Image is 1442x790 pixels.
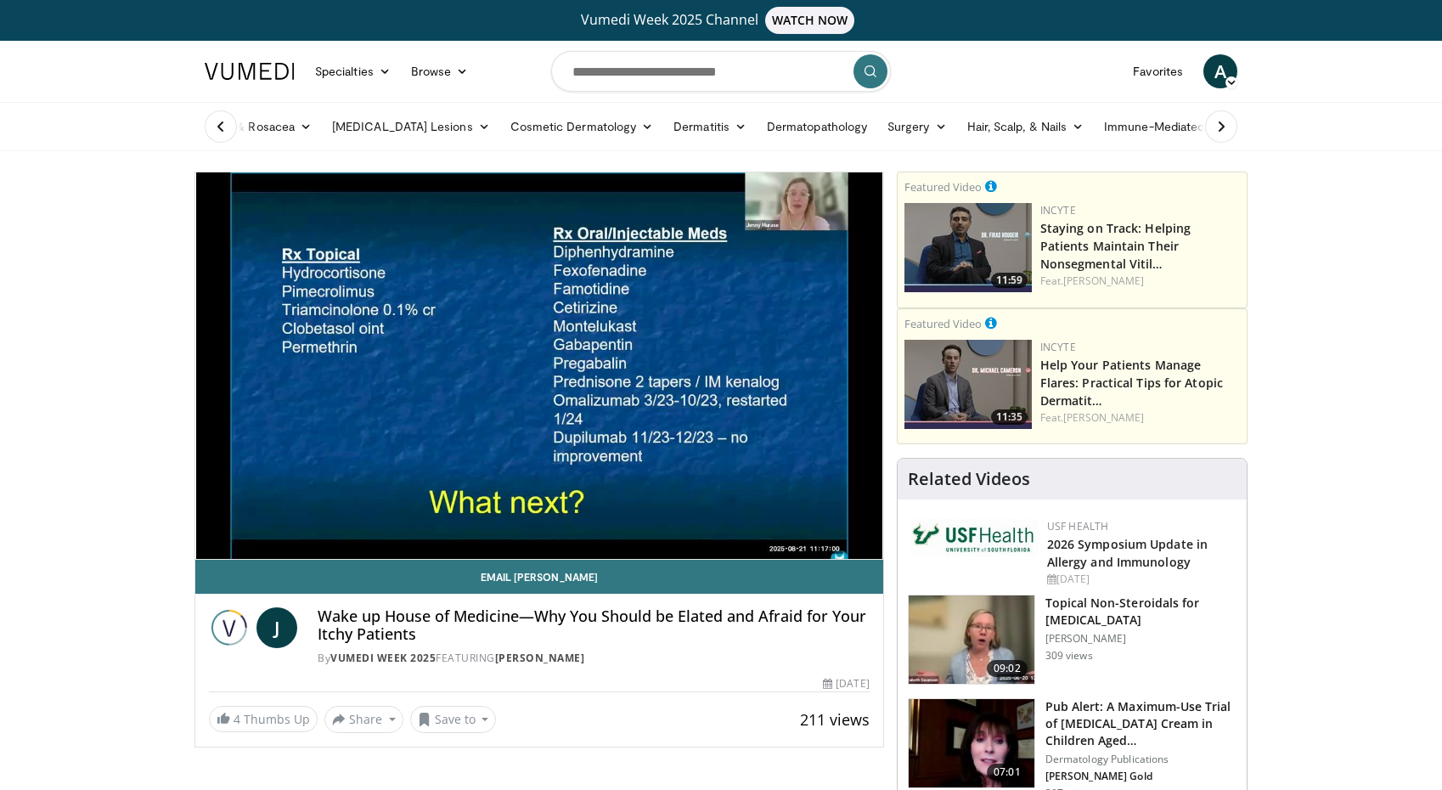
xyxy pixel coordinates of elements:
[234,711,240,727] span: 4
[1094,110,1231,144] a: Immune-Mediated
[1063,274,1144,288] a: [PERSON_NAME]
[663,110,757,144] a: Dermatitis
[904,340,1032,429] img: 601112bd-de26-4187-b266-f7c9c3587f14.png.150x105_q85_crop-smart_upscale.jpg
[800,709,870,730] span: 211 views
[987,660,1028,677] span: 09:02
[909,595,1034,684] img: 34a4b5e7-9a28-40cd-b963-80fdb137f70d.150x105_q85_crop-smart_upscale.jpg
[205,63,295,80] img: VuMedi Logo
[195,560,883,594] a: Email [PERSON_NAME]
[1047,572,1233,587] div: [DATE]
[401,54,479,88] a: Browse
[207,7,1235,34] a: Vumedi Week 2025 ChannelWATCH NOW
[1040,340,1076,354] a: Incyte
[904,316,982,331] small: Featured Video
[194,110,322,144] a: Acne & Rosacea
[1045,698,1236,749] h3: Pub Alert: A Maximum-Use Trial of [MEDICAL_DATA] Cream in Children Aged…
[318,607,870,644] h4: Wake up House of Medicine—Why You Should be Elated and Afraid for Your Itchy Patients
[410,706,497,733] button: Save to
[908,469,1030,489] h4: Related Videos
[1040,203,1076,217] a: Incyte
[757,110,877,144] a: Dermatopathology
[1040,410,1240,426] div: Feat.
[877,110,957,144] a: Surgery
[991,273,1028,288] span: 11:59
[987,764,1028,781] span: 07:01
[904,203,1032,292] img: fe0751a3-754b-4fa7-bfe3-852521745b57.png.150x105_q85_crop-smart_upscale.jpg
[909,699,1034,787] img: e32a16a8-af25-496d-a4dc-7481d4d640ca.150x105_q85_crop-smart_upscale.jpg
[322,110,500,144] a: [MEDICAL_DATA] Lesions
[495,651,585,665] a: [PERSON_NAME]
[823,676,869,691] div: [DATE]
[209,706,318,732] a: 4 Thumbs Up
[500,110,663,144] a: Cosmetic Dermatology
[195,172,883,560] video-js: Video Player
[330,651,436,665] a: Vumedi Week 2025
[1045,632,1236,646] p: [PERSON_NAME]
[957,110,1094,144] a: Hair, Scalp, & Nails
[904,203,1032,292] a: 11:59
[1040,274,1240,289] div: Feat.
[1063,410,1144,425] a: [PERSON_NAME]
[1047,536,1208,570] a: 2026 Symposium Update in Allergy and Immunology
[1045,649,1093,663] p: 309 views
[1045,595,1236,629] h3: Topical Non-Steroidals for [MEDICAL_DATA]
[1040,220,1191,272] a: Staying on Track: Helping Patients Maintain Their Nonsegmental Vitil…
[765,7,855,34] span: WATCH NOW
[991,409,1028,425] span: 11:35
[1123,54,1193,88] a: Favorites
[904,179,982,195] small: Featured Video
[908,595,1236,685] a: 09:02 Topical Non-Steroidals for [MEDICAL_DATA] [PERSON_NAME] 309 views
[1040,357,1223,409] a: Help Your Patients Manage Flares: Practical Tips for Atopic Dermatit…
[305,54,401,88] a: Specialties
[904,340,1032,429] a: 11:35
[318,651,870,666] div: By FEATURING
[911,519,1039,556] img: 6ba8804a-8538-4002-95e7-a8f8012d4a11.png.150x105_q85_autocrop_double_scale_upscale_version-0.2.jpg
[1045,753,1236,766] p: Dermatology Publications
[1047,519,1109,533] a: USF Health
[209,607,250,648] img: Vumedi Week 2025
[551,51,891,92] input: Search topics, interventions
[1203,54,1237,88] a: A
[256,607,297,648] a: J
[1045,770,1236,783] p: [PERSON_NAME] Gold
[324,706,403,733] button: Share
